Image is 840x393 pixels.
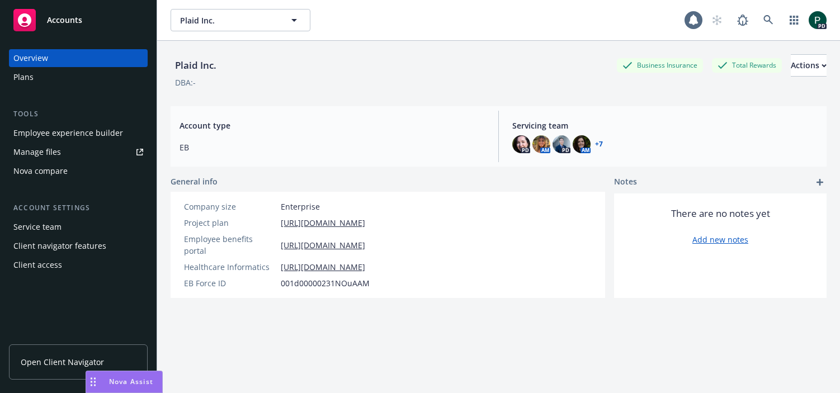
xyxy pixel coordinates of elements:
span: Enterprise [281,201,320,212]
div: Employee benefits portal [184,233,276,257]
div: EB Force ID [184,277,276,289]
a: Plans [9,68,148,86]
a: Manage files [9,143,148,161]
div: Client access [13,256,62,274]
span: 001d00000231NOuAAM [281,277,370,289]
a: [URL][DOMAIN_NAME] [281,261,365,273]
div: Client navigator features [13,237,106,255]
span: There are no notes yet [671,207,770,220]
a: [URL][DOMAIN_NAME] [281,239,365,251]
button: Plaid Inc. [171,9,310,31]
div: Healthcare Informatics [184,261,276,273]
div: Tools [9,108,148,120]
span: General info [171,176,218,187]
button: Actions [791,54,827,77]
a: Employee experience builder [9,124,148,142]
a: +7 [595,141,603,148]
div: Business Insurance [617,58,703,72]
div: Overview [13,49,48,67]
span: Accounts [47,16,82,25]
a: Switch app [783,9,805,31]
img: photo [573,135,591,153]
div: Plaid Inc. [171,58,221,73]
div: Employee experience builder [13,124,123,142]
div: Project plan [184,217,276,229]
img: photo [553,135,570,153]
div: Service team [13,218,62,236]
span: EB [180,141,485,153]
a: add [813,176,827,189]
span: Nova Assist [109,377,153,386]
img: photo [512,135,530,153]
a: Overview [9,49,148,67]
span: Plaid Inc. [180,15,277,26]
a: Start snowing [706,9,728,31]
div: Nova compare [13,162,68,180]
span: Notes [614,176,637,189]
span: Account type [180,120,485,131]
a: Client access [9,256,148,274]
a: Service team [9,218,148,236]
a: Report a Bug [732,9,754,31]
div: Manage files [13,143,61,161]
div: Actions [791,55,827,76]
button: Nova Assist [86,371,163,393]
a: Client navigator features [9,237,148,255]
span: Open Client Navigator [21,356,104,368]
img: photo [809,11,827,29]
div: Total Rewards [712,58,782,72]
a: [URL][DOMAIN_NAME] [281,217,365,229]
div: Drag to move [86,371,100,392]
a: Add new notes [692,234,748,245]
div: Plans [13,68,34,86]
a: Accounts [9,4,148,36]
img: photo [532,135,550,153]
span: Servicing team [512,120,818,131]
div: Account settings [9,202,148,214]
a: Search [757,9,780,31]
div: Company size [184,201,276,212]
div: DBA: - [175,77,196,88]
a: Nova compare [9,162,148,180]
